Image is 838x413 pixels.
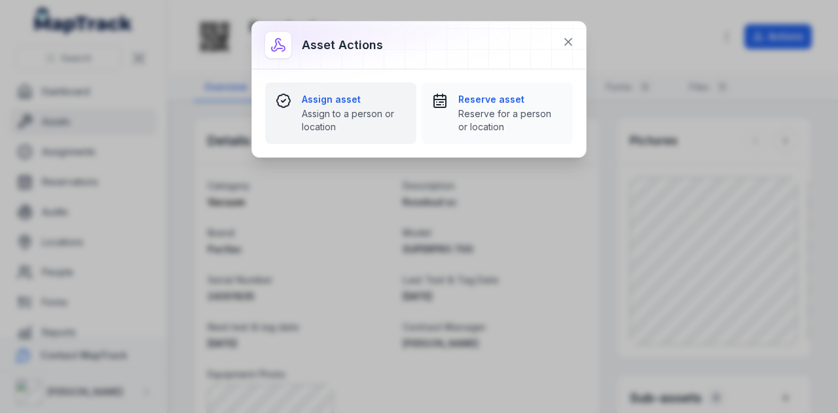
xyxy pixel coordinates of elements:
button: Assign assetAssign to a person or location [265,82,416,144]
span: Assign to a person or location [302,107,406,134]
button: Reserve assetReserve for a person or location [422,82,573,144]
h3: Asset actions [302,36,383,54]
span: Reserve for a person or location [458,107,562,134]
strong: Reserve asset [458,93,562,106]
strong: Assign asset [302,93,406,106]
